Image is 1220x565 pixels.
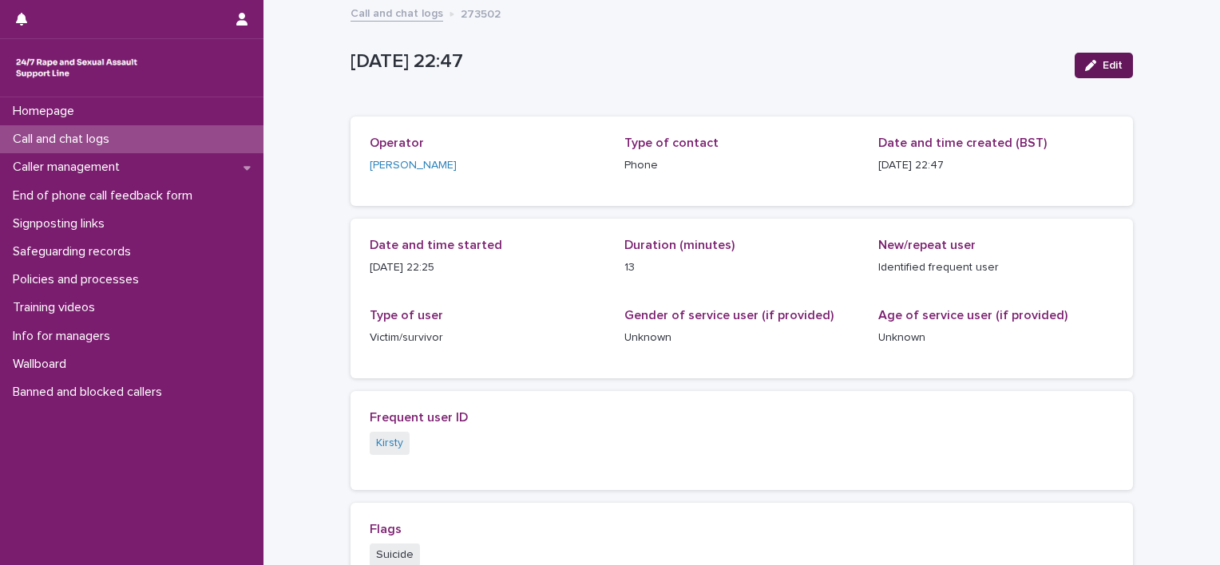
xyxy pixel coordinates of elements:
[370,157,457,174] a: [PERSON_NAME]
[878,330,1114,346] p: Unknown
[6,216,117,231] p: Signposting links
[878,259,1114,276] p: Identified frequent user
[6,357,79,372] p: Wallboard
[6,160,133,175] p: Caller management
[461,4,501,22] p: 273502
[376,435,403,452] a: Kirsty
[624,239,735,251] span: Duration (minutes)
[6,188,205,203] p: End of phone call feedback form
[624,157,860,174] p: Phone
[1103,60,1123,71] span: Edit
[878,136,1047,149] span: Date and time created (BST)
[6,300,108,315] p: Training videos
[878,309,1067,322] span: Age of service user (if provided)
[351,50,1062,73] p: [DATE] 22:47
[6,272,152,287] p: Policies and processes
[624,330,860,346] p: Unknown
[6,244,144,259] p: Safeguarding records
[351,3,443,22] a: Call and chat logs
[1075,53,1133,78] button: Edit
[370,259,605,276] p: [DATE] 22:25
[878,157,1114,174] p: [DATE] 22:47
[370,411,468,424] span: Frequent user ID
[624,309,834,322] span: Gender of service user (if provided)
[370,309,443,322] span: Type of user
[370,239,502,251] span: Date and time started
[6,385,175,400] p: Banned and blocked callers
[624,259,860,276] p: 13
[6,329,123,344] p: Info for managers
[624,136,719,149] span: Type of contact
[370,330,605,346] p: Victim/survivor
[6,104,87,119] p: Homepage
[13,52,141,84] img: rhQMoQhaT3yELyF149Cw
[370,136,424,149] span: Operator
[6,132,122,147] p: Call and chat logs
[878,239,976,251] span: New/repeat user
[370,523,402,535] span: Flags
